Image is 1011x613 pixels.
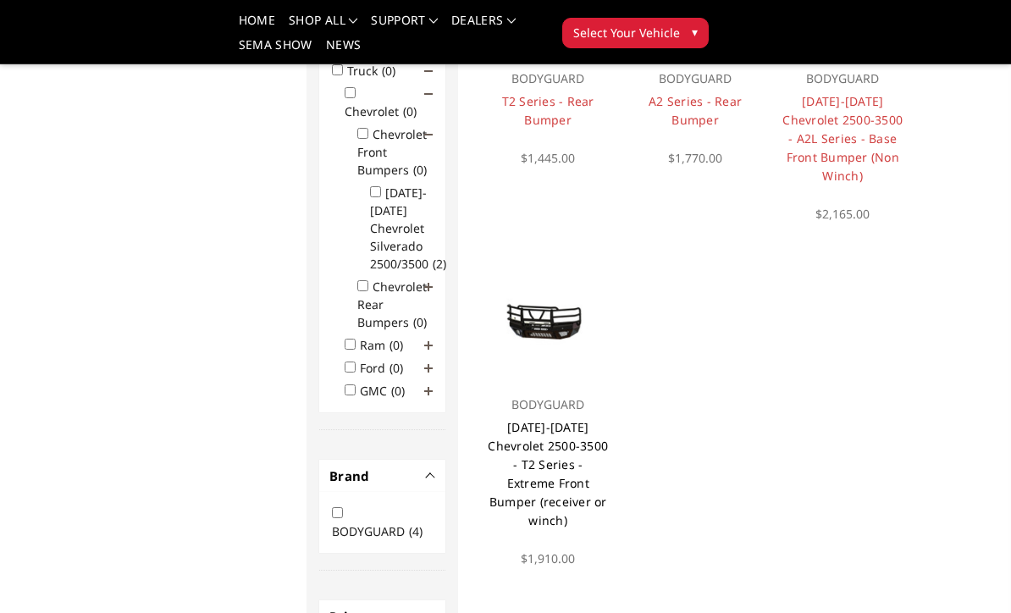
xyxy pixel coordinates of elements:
[409,523,423,539] span: (4)
[573,24,680,41] span: Select Your Vehicle
[360,337,413,353] label: Ram
[488,419,608,528] a: [DATE]-[DATE] Chevrolet 2500-3500 - T2 Series - Extreme Front Bumper (receiver or winch)
[329,467,435,486] h4: Brand
[347,63,406,79] label: Truck
[815,206,870,222] span: $2,165.00
[521,550,575,566] span: $1,910.00
[403,103,417,119] span: (0)
[389,337,403,353] span: (0)
[357,279,437,330] label: Chevrolet Rear Bumpers
[782,93,903,184] a: [DATE]-[DATE] Chevrolet 2500-3500 - A2L Series - Base Front Bumper (Non Winch)
[668,150,722,166] span: $1,770.00
[424,387,433,395] span: Click to show/hide children
[488,69,609,89] p: BODYGUARD
[521,150,575,166] span: $1,445.00
[433,256,446,272] span: (2)
[345,103,427,119] label: Chevrolet
[370,185,456,272] label: [DATE]-[DATE] Chevrolet Silverado 2500/3500
[649,93,742,128] a: A2 Series - Rear Bumper
[391,383,405,399] span: (0)
[424,130,433,139] span: Click to show/hide children
[389,360,403,376] span: (0)
[488,395,609,415] p: BODYGUARD
[360,360,413,376] label: Ford
[562,18,709,48] button: Select Your Vehicle
[424,341,433,350] span: Click to show/hide children
[357,126,437,178] label: Chevrolet Front Bumpers
[239,39,312,64] a: SEMA Show
[424,283,433,291] span: Click to show/hide children
[692,23,698,41] span: ▾
[424,364,433,373] span: Click to show/hide children
[326,39,361,64] a: News
[451,14,516,39] a: Dealers
[332,523,433,539] label: BODYGUARD
[424,67,433,75] span: Click to show/hide children
[382,63,395,79] span: (0)
[289,14,357,39] a: shop all
[371,14,438,39] a: Support
[427,472,435,480] button: -
[413,162,427,178] span: (0)
[239,14,275,39] a: Home
[360,383,415,399] label: GMC
[635,69,756,89] p: BODYGUARD
[502,93,594,128] a: T2 Series - Rear Bumper
[413,314,427,330] span: (0)
[424,90,433,98] span: Click to show/hide children
[782,69,903,89] p: BODYGUARD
